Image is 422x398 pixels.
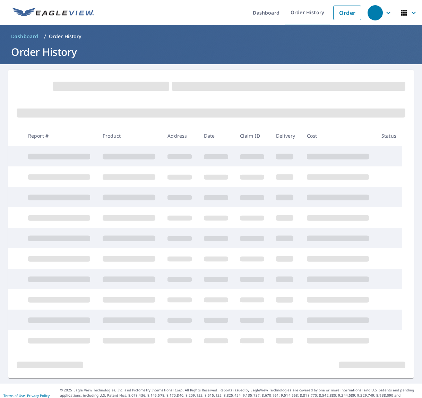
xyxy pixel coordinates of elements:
li: / [44,32,46,41]
th: Claim ID [234,126,270,146]
th: Delivery [270,126,301,146]
a: Privacy Policy [27,393,50,398]
p: Order History [49,33,81,40]
a: Order [333,6,361,20]
img: EV Logo [12,8,94,18]
th: Report # [23,126,97,146]
a: Dashboard [8,31,41,42]
span: Dashboard [11,33,38,40]
th: Status [376,126,402,146]
th: Product [97,126,162,146]
a: Terms of Use [3,393,25,398]
nav: breadcrumb [8,31,414,42]
th: Date [198,126,234,146]
th: Cost [301,126,376,146]
h1: Order History [8,45,414,59]
th: Address [162,126,198,146]
p: | [3,393,50,398]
